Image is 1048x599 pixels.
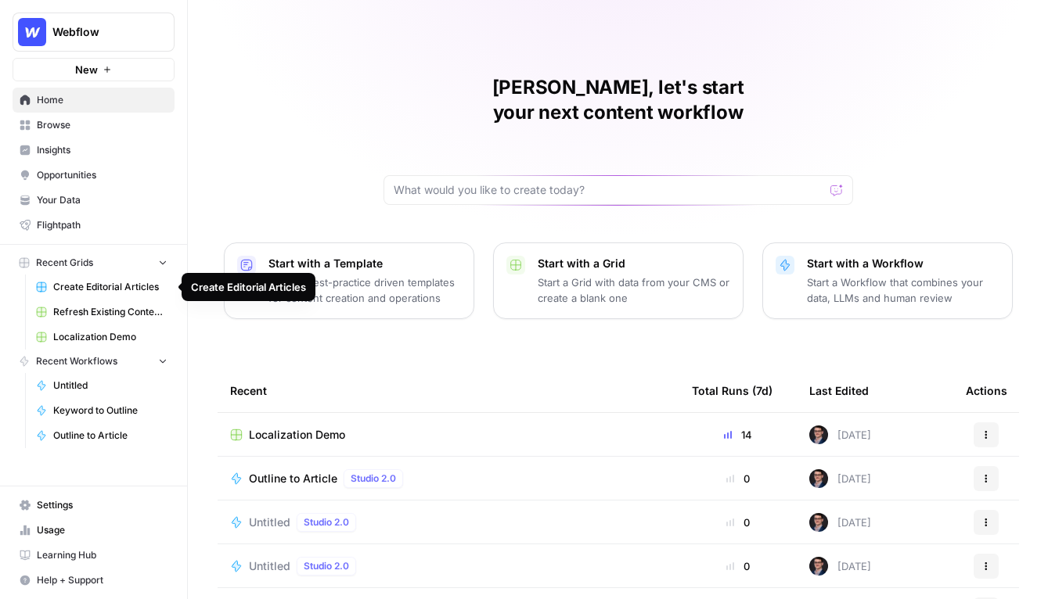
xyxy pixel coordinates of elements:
span: Opportunities [37,168,167,182]
span: Settings [37,498,167,512]
div: 0 [692,471,784,486]
a: Outline to ArticleStudio 2.0 [230,469,667,488]
span: Untitled [249,515,290,530]
button: Start with a TemplateLaunch best-practice driven templates for content creation and operations [224,242,474,319]
span: Help + Support [37,573,167,587]
span: Untitled [249,558,290,574]
a: Untitled [29,373,175,398]
a: Settings [13,493,175,518]
a: Usage [13,518,175,543]
span: Untitled [53,378,167,393]
div: 0 [692,515,784,530]
button: New [13,58,175,81]
span: New [75,62,98,77]
p: Launch best-practice driven templates for content creation and operations [268,274,461,306]
a: Flightpath [13,213,175,238]
span: Studio 2.0 [304,515,349,529]
a: Opportunities [13,163,175,188]
p: Start with a Template [268,256,461,271]
span: Your Data [37,193,167,207]
span: Learning Hub [37,548,167,562]
a: UntitledStudio 2.0 [230,557,667,576]
a: Refresh Existing Content (17) [29,299,175,325]
span: Webflow [52,24,147,40]
div: 14 [692,427,784,443]
a: Home [13,88,175,113]
div: [DATE] [809,425,871,444]
a: Browse [13,113,175,138]
span: Outline to Article [249,471,337,486]
img: ldmwv53b2lcy2toudj0k1c5n5o6j [809,557,828,576]
div: [DATE] [809,469,871,488]
input: What would you like to create today? [394,182,824,198]
span: Create Editorial Articles [53,280,167,294]
span: Usage [37,523,167,537]
a: Create Editorial Articles [29,274,175,299]
button: Recent Grids [13,251,175,274]
span: Studio 2.0 [351,472,396,486]
span: Home [37,93,167,107]
a: Keyword to Outline [29,398,175,423]
a: UntitledStudio 2.0 [230,513,667,532]
div: [DATE] [809,513,871,532]
span: Refresh Existing Content (17) [53,305,167,319]
p: Start a Grid with data from your CMS or create a blank one [538,274,730,306]
a: Outline to Article [29,423,175,448]
a: Your Data [13,188,175,213]
button: Start with a WorkflowStart a Workflow that combines your data, LLMs and human review [762,242,1013,319]
a: Learning Hub [13,543,175,568]
span: Flightpath [37,218,167,232]
p: Start with a Grid [538,256,730,271]
button: Recent Workflows [13,350,175,373]
span: Studio 2.0 [304,559,349,573]
div: 0 [692,558,784,574]
h1: [PERSON_NAME], let's start your next content workflow [384,75,853,125]
a: Localization Demo [230,427,667,443]
span: Recent Grids [36,256,93,270]
span: Localization Demo [53,330,167,344]
button: Workspace: Webflow [13,13,175,52]
a: Localization Demo [29,325,175,350]
p: Start a Workflow that combines your data, LLMs and human review [807,274,999,306]
div: Last Edited [809,369,869,412]
span: Browse [37,118,167,132]
a: Insights [13,138,175,163]
span: Keyword to Outline [53,404,167,418]
span: Insights [37,143,167,157]
img: Webflow Logo [18,18,46,46]
div: Actions [966,369,1007,412]
button: Help + Support [13,568,175,593]
img: ldmwv53b2lcy2toudj0k1c5n5o6j [809,469,828,488]
div: Total Runs (7d) [692,369,772,412]
span: Recent Workflows [36,354,117,368]
img: ldmwv53b2lcy2toudj0k1c5n5o6j [809,513,828,532]
p: Start with a Workflow [807,256,999,271]
span: Outline to Article [53,429,167,443]
div: Recent [230,369,667,412]
button: Start with a GridStart a Grid with data from your CMS or create a blank one [493,242,744,319]
span: Localization Demo [249,427,345,443]
img: ldmwv53b2lcy2toudj0k1c5n5o6j [809,425,828,444]
div: [DATE] [809,557,871,576]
